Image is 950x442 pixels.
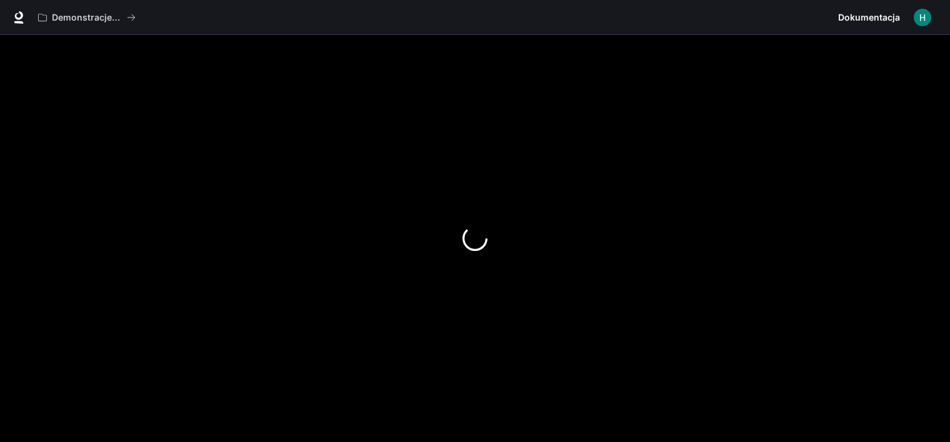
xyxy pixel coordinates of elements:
[914,9,931,26] img: Awatar użytkownika
[52,12,122,23] p: Demonstracje SI w świecie gry
[838,10,900,26] span: Dokumentacja
[833,5,905,30] a: Dokumentacja
[32,5,141,30] button: Wszystkie obszary robocze
[910,5,935,30] button: Awatar użytkownika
